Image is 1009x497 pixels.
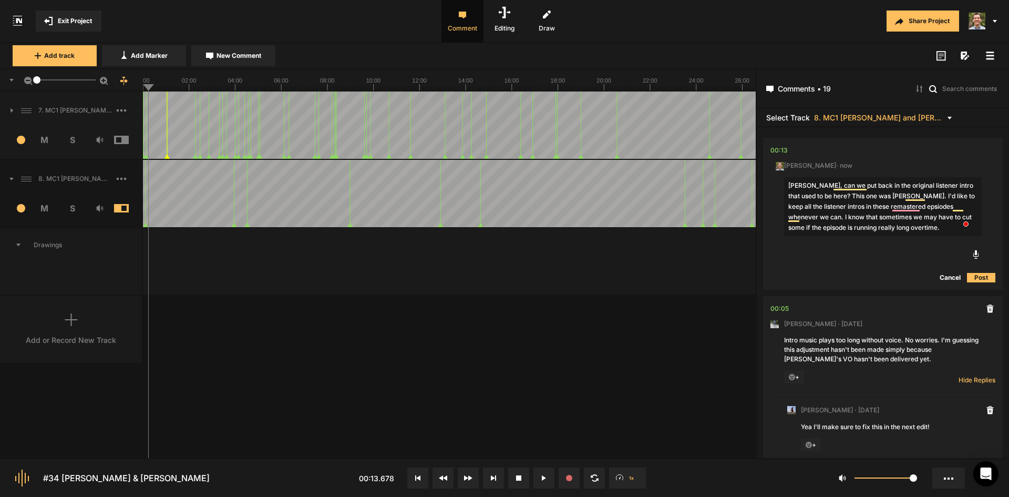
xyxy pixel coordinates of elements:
text: 06:00 [274,77,289,84]
text: 02:00 [182,77,197,84]
button: Share Project [887,11,959,32]
span: Exit Project [58,16,92,26]
header: Comments • 19 [757,69,1009,108]
img: 424769395311cb87e8bb3f69157a6d24 [776,162,784,170]
button: New Comment [191,45,275,66]
textarea: To enrich screen reader interactions, please activate Accessibility in Grammarly extension settings [784,177,982,236]
span: Hide Replies [959,376,995,384]
span: [PERSON_NAME] · now [776,161,852,170]
text: 22:00 [643,77,657,84]
span: S [58,202,86,215]
text: 24:00 [689,77,704,84]
div: Yea I'll make sure to fix this in the next edit! [801,422,982,432]
span: M [31,134,59,146]
div: 00:13 [770,145,788,156]
text: 18:00 [551,77,565,84]
span: Add Marker [131,51,168,60]
span: Add track [44,51,75,60]
text: 12:00 [412,77,427,84]
button: 1x [609,468,646,489]
div: Add or Record New Track [26,334,116,346]
div: 00:05.973 [770,303,789,314]
img: ACg8ocJ5zrP0c3SJl5dKscm-Goe6koz8A9fWD7dpguHuX8DX5VIxymM=s96-c [787,406,796,414]
span: 7. MC1 [PERSON_NAME] and [PERSON_NAME] Hard Lock Copy 01 [34,106,117,115]
div: Open Intercom Messenger [973,461,998,486]
span: [PERSON_NAME] · [DATE] [784,319,862,329]
button: Cancel [933,271,967,284]
text: 08:00 [320,77,335,84]
text: 16:00 [504,77,519,84]
span: S [58,134,86,146]
img: 424769395311cb87e8bb3f69157a6d24 [969,13,985,29]
button: Add Marker [102,45,186,66]
span: M [31,202,59,215]
span: 8. MC1 [PERSON_NAME] and [PERSON_NAME] Hard Lock Copy 01 [814,114,945,121]
text: 10:00 [366,77,381,84]
span: + [801,439,821,451]
button: Post [967,271,995,284]
input: Search comments [941,83,1000,94]
text: 20:00 [596,77,611,84]
span: New Comment [217,51,261,60]
div: Intro music plays too long without voice. No worries. I'm guessing this adjustment hasn't been ma... [784,336,982,364]
span: [PERSON_NAME] · [DATE] [801,405,879,415]
img: ACg8ocLxXzHjWyafR7sVkIfmxRufCxqaSAR27SDjuE-ggbMy1qqdgD8=s96-c [770,320,779,328]
div: #34 [PERSON_NAME] & [PERSON_NAME] [43,472,210,484]
button: Exit Project [36,11,101,32]
span: 00:13.678 [359,474,394,483]
text: 04:00 [228,77,242,84]
text: 14:00 [458,77,473,84]
text: 26:00 [735,77,749,84]
span: + [784,371,804,383]
span: 8. MC1 [PERSON_NAME] and [PERSON_NAME] Hard Lock Copy 01 [34,174,117,184]
button: Add track [13,45,97,66]
header: Select Track [757,108,1009,127]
